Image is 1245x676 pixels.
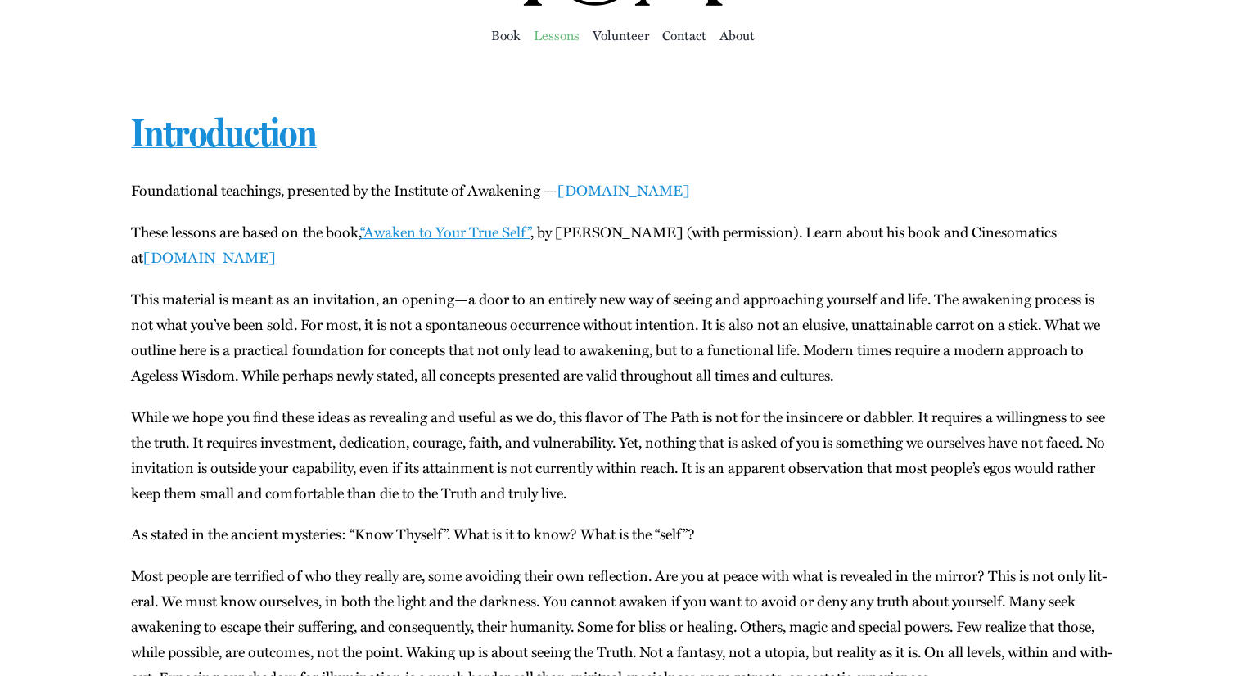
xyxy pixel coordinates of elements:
p: These lessons are based on the book, , by [PERSON_NAME] (with per­mis­sion). Learn about his book... [131,219,1113,270]
a: Lessons [534,24,580,47]
a: Introduction [131,110,316,155]
a: [DOMAIN_NAME] [557,179,689,201]
a: Vol­un­teer [593,24,649,47]
nav: Main [131,8,1113,61]
a: “Awak­en to Your True Self” [359,221,530,242]
p: While we hope you find these ideas as reveal­ing and use­ful as we do, this fla­vor of The Path i... [131,404,1113,506]
p: Foun­da­tion­al teach­ings, pre­sent­ed by the Insti­tute of Awak­en­ing — [131,178,1113,203]
p: This mate­r­i­al is meant as an invi­ta­tion, an opening—a door to an entire­ly new way of see­in... [131,286,1113,388]
p: As stat­ed in the ancient mys­ter­ies: “Know Thy­self”. What is it to know? What is the “self”? [131,521,1113,547]
a: About [719,24,755,47]
a: Book [491,24,521,47]
a: Con­tact [662,24,706,47]
a: [DOMAIN_NAME] [143,246,276,268]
